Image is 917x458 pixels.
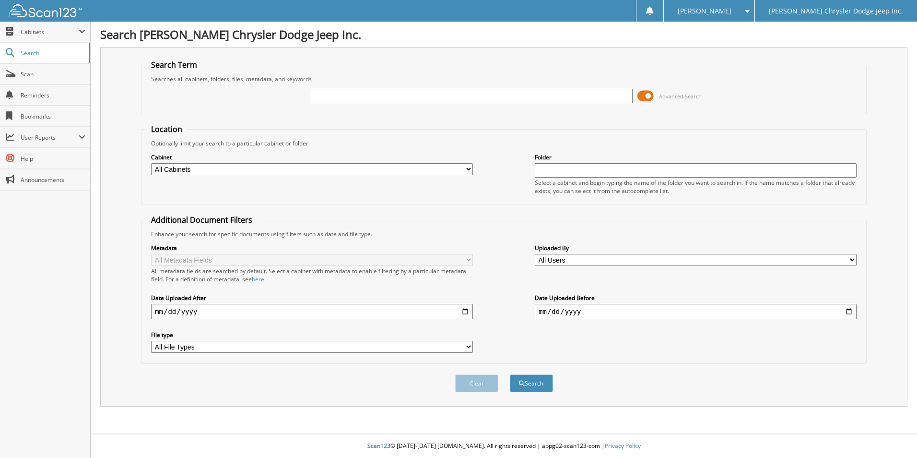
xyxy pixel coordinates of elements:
span: [PERSON_NAME] [678,8,731,14]
input: end [535,304,857,319]
legend: Location [146,124,187,134]
button: Clear [455,374,498,392]
label: Date Uploaded Before [535,294,857,302]
label: File type [151,331,473,339]
a: here [252,275,264,283]
label: Uploaded By [535,244,857,252]
h1: Search [PERSON_NAME] Chrysler Dodge Jeep Inc. [100,26,907,42]
button: Search [510,374,553,392]
img: scan123-logo-white.svg [10,4,82,17]
div: Searches all cabinets, folders, files, metadata, and keywords [146,75,861,83]
iframe: Chat Widget [869,412,917,458]
span: Cabinets [21,28,79,36]
span: Advanced Search [659,93,702,100]
legend: Additional Document Filters [146,215,257,225]
span: Announcements [21,176,85,184]
span: Reminders [21,91,85,99]
span: Scan [21,70,85,78]
div: © [DATE]-[DATE] [DOMAIN_NAME]. All rights reserved | appg02-scan123-com | [91,434,917,458]
span: Help [21,155,85,163]
div: Select a cabinet and begin typing the name of the folder you want to search in. If the name match... [535,179,857,195]
div: All metadata fields are searched by default. Select a cabinet with metadata to enable filtering b... [151,267,473,283]
legend: Search Term [146,60,202,70]
span: Bookmarks [21,112,85,121]
div: Optionally limit your search to a particular cabinet or folder [146,139,861,147]
label: Cabinet [151,153,473,161]
span: [PERSON_NAME] Chrysler Dodge Jeep Inc. [769,8,903,14]
label: Folder [535,153,857,161]
span: Scan123 [367,442,390,450]
span: User Reports [21,133,79,142]
input: start [151,304,473,319]
span: Search [21,49,84,57]
label: Metadata [151,244,473,252]
div: Enhance your search for specific documents using filters such as date and file type. [146,230,861,238]
a: Privacy Policy [605,442,641,450]
label: Date Uploaded After [151,294,473,302]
